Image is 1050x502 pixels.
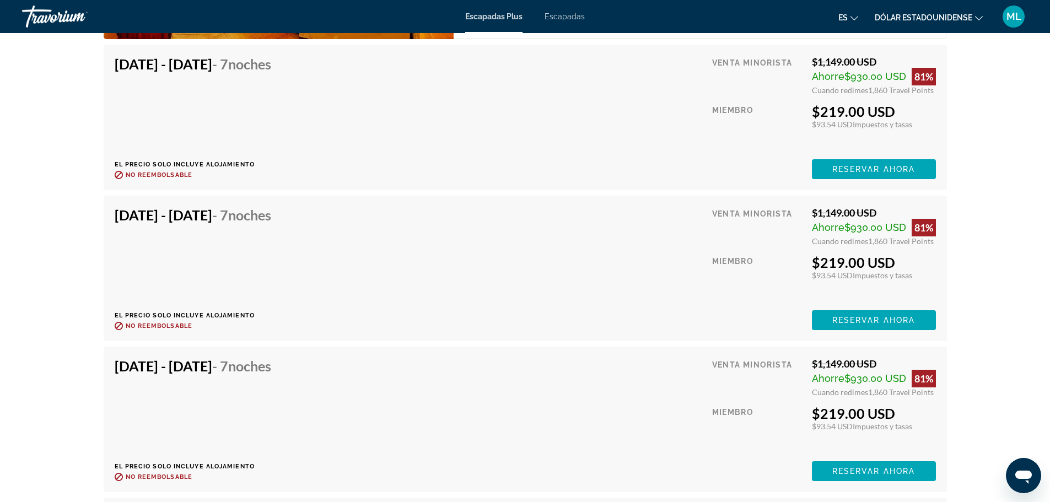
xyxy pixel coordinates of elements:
span: - 7 [212,56,271,72]
div: $1,149.00 USD [812,358,936,370]
span: 1,860 Travel Points [868,85,934,95]
span: $930.00 USD [844,71,906,82]
span: Reservar ahora [832,467,915,476]
div: $219.00 USD [812,103,936,120]
iframe: Botón para iniciar la ventana de mensajería [1006,458,1041,493]
div: $1,149.00 USD [812,207,936,219]
button: Cambiar moneda [875,9,983,25]
div: Venta minorista [712,207,804,246]
font: es [838,13,848,22]
div: 81% [912,370,936,387]
a: Escapadas [545,12,585,21]
font: Dólar estadounidense [875,13,972,22]
span: - 7 [212,207,271,223]
div: $219.00 USD [812,254,936,271]
span: Ahorre [812,71,844,82]
font: ML [1006,10,1021,22]
button: Cambiar idioma [838,9,858,25]
span: Reservar ahora [832,165,915,174]
span: 1,860 Travel Points [868,387,934,397]
span: Ahorre [812,222,844,233]
span: $930.00 USD [844,373,906,384]
span: Cuando redimes [812,236,868,246]
span: Impuestos y tasas [853,120,912,129]
span: $930.00 USD [844,222,906,233]
div: Venta minorista [712,56,804,95]
span: noches [228,56,271,72]
h4: [DATE] - [DATE] [115,56,271,72]
div: Miembro [712,103,804,151]
span: No reembolsable [126,322,193,330]
p: El precio solo incluye alojamiento [115,161,279,168]
span: 1,860 Travel Points [868,236,934,246]
div: Miembro [712,405,804,453]
span: No reembolsable [126,473,193,481]
div: $93.54 USD [812,271,936,280]
div: Venta minorista [712,358,804,397]
span: No reembolsable [126,171,193,179]
span: noches [228,207,271,223]
span: Cuando redimes [812,85,868,95]
div: Miembro [712,254,804,302]
div: 81% [912,219,936,236]
button: Menú de usuario [999,5,1028,28]
h4: [DATE] - [DATE] [115,358,271,374]
div: $93.54 USD [812,120,936,129]
span: Cuando redimes [812,387,868,397]
span: Reservar ahora [832,316,915,325]
p: El precio solo incluye alojamiento [115,463,279,470]
span: - 7 [212,358,271,374]
div: $219.00 USD [812,405,936,422]
a: Escapadas Plus [465,12,523,21]
button: Reservar ahora [812,461,936,481]
p: El precio solo incluye alojamiento [115,312,279,319]
span: Impuestos y tasas [853,422,912,431]
span: Impuestos y tasas [853,271,912,280]
button: Reservar ahora [812,159,936,179]
div: $93.54 USD [812,422,936,431]
div: 81% [912,68,936,85]
span: Ahorre [812,373,844,384]
h4: [DATE] - [DATE] [115,207,271,223]
button: Reservar ahora [812,310,936,330]
a: Travorium [22,2,132,31]
span: noches [228,358,271,374]
div: $1,149.00 USD [812,56,936,68]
